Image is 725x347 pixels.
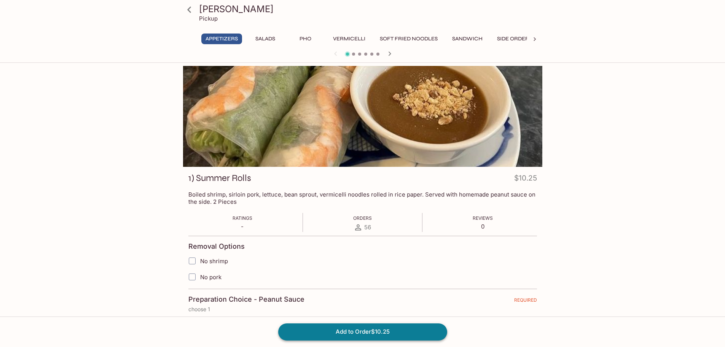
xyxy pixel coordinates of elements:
span: Ratings [233,215,252,221]
h4: Removal Options [188,242,245,251]
p: choose 1 [188,306,537,312]
span: No pork [200,273,221,281]
button: Side Order [493,34,533,44]
button: Add to Order$10.25 [278,323,447,340]
div: 1) Summer Rolls [183,66,542,167]
p: 0 [473,223,493,230]
h4: $10.25 [514,172,537,187]
span: Orders [353,215,372,221]
p: Boiled shrimp, sirloin pork, lettuce, bean sprout, vermicelli noodles rolled in rice paper. Serve... [188,191,537,205]
h4: Preparation Choice - Peanut Sauce [188,295,304,304]
p: Pickup [199,15,218,22]
span: No shrimp [200,257,228,265]
p: - [233,223,252,230]
button: Sandwich [448,34,487,44]
h3: [PERSON_NAME] [199,3,539,15]
button: Vermicelli [329,34,370,44]
button: Salads [248,34,282,44]
span: REQUIRED [514,297,537,306]
h3: 1) Summer Rolls [188,172,251,184]
span: Reviews [473,215,493,221]
span: 56 [364,224,371,231]
button: Appetizers [201,34,242,44]
button: Soft Fried Noodles [376,34,442,44]
button: Pho [288,34,323,44]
